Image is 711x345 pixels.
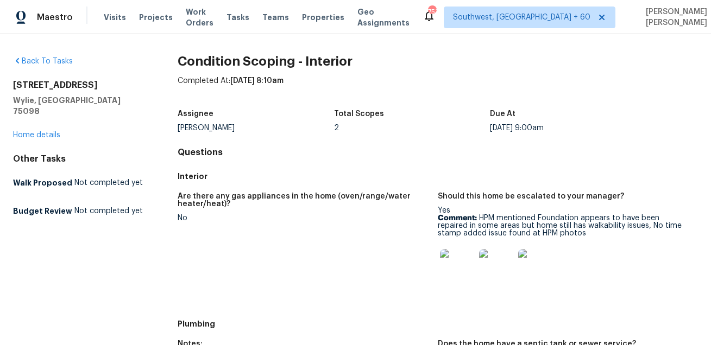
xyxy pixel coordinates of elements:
[13,177,72,188] h5: Walk Proposed
[13,80,143,91] h2: [STREET_ADDRESS]
[178,171,698,182] h5: Interior
[74,206,143,216] span: Not completed yet
[104,12,126,23] span: Visits
[74,177,143,188] span: Not completed yet
[334,124,490,132] div: 2
[178,214,429,222] div: No
[13,95,143,117] h5: Wylie, [GEOGRAPHIC_DATA] 75098
[226,14,249,21] span: Tasks
[178,56,698,67] h2: Condition Scoping - Interior
[302,12,344,23] span: Properties
[13,58,73,65] a: Back To Tasks
[428,7,436,17] div: 753
[438,214,689,237] p: HPM mentioned Foundation appears to have been repaired in some areas but home still has walkabili...
[490,110,515,118] h5: Due At
[641,7,707,28] span: [PERSON_NAME] [PERSON_NAME]
[490,124,646,132] div: [DATE] 9:00am
[334,110,384,118] h5: Total Scopes
[230,77,284,85] span: [DATE] 8:10am
[186,7,213,28] span: Work Orders
[178,193,429,208] h5: Are there any gas appliances in the home (oven/range/water heater/heat)?
[178,110,213,118] h5: Assignee
[178,124,334,132] div: [PERSON_NAME]
[178,75,698,104] div: Completed At:
[139,12,173,23] span: Projects
[438,193,624,200] h5: Should this home be escalated to your manager?
[178,147,698,158] h4: Questions
[438,207,689,290] div: Yes
[357,7,410,28] span: Geo Assignments
[262,12,289,23] span: Teams
[13,131,60,139] a: Home details
[438,214,477,222] b: Comment:
[453,12,590,23] span: Southwest, [GEOGRAPHIC_DATA] + 60
[13,206,72,216] h5: Budget Review
[13,154,143,164] div: Other Tasks
[178,318,698,329] h5: Plumbing
[37,12,73,23] span: Maestro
